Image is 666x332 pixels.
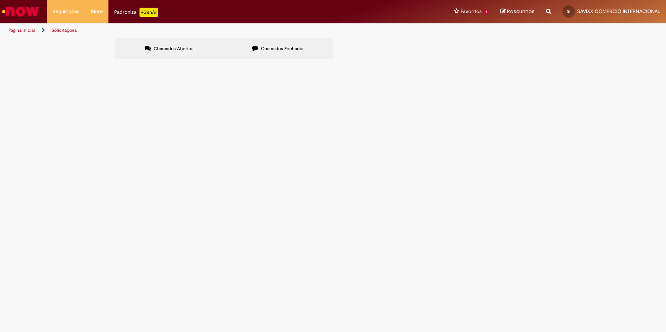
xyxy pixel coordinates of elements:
[154,46,194,52] span: Chamados Abertos
[507,8,535,15] span: Rascunhos
[6,23,438,38] ul: Trilhas de página
[483,9,489,15] span: 1
[91,8,103,15] span: More
[139,8,158,17] p: +GenAi
[114,8,158,17] div: Padroniza
[461,8,482,15] span: Favoritos
[567,9,570,14] span: SI
[51,27,77,33] a: Solicitações
[1,4,40,19] img: ServiceNow
[500,8,535,15] a: Rascunhos
[261,46,305,52] span: Chamados Fechados
[577,8,660,15] span: SAVIXX COMERCIO INTERNACIONAL
[52,8,79,15] span: Requisições
[8,27,35,33] a: Página inicial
